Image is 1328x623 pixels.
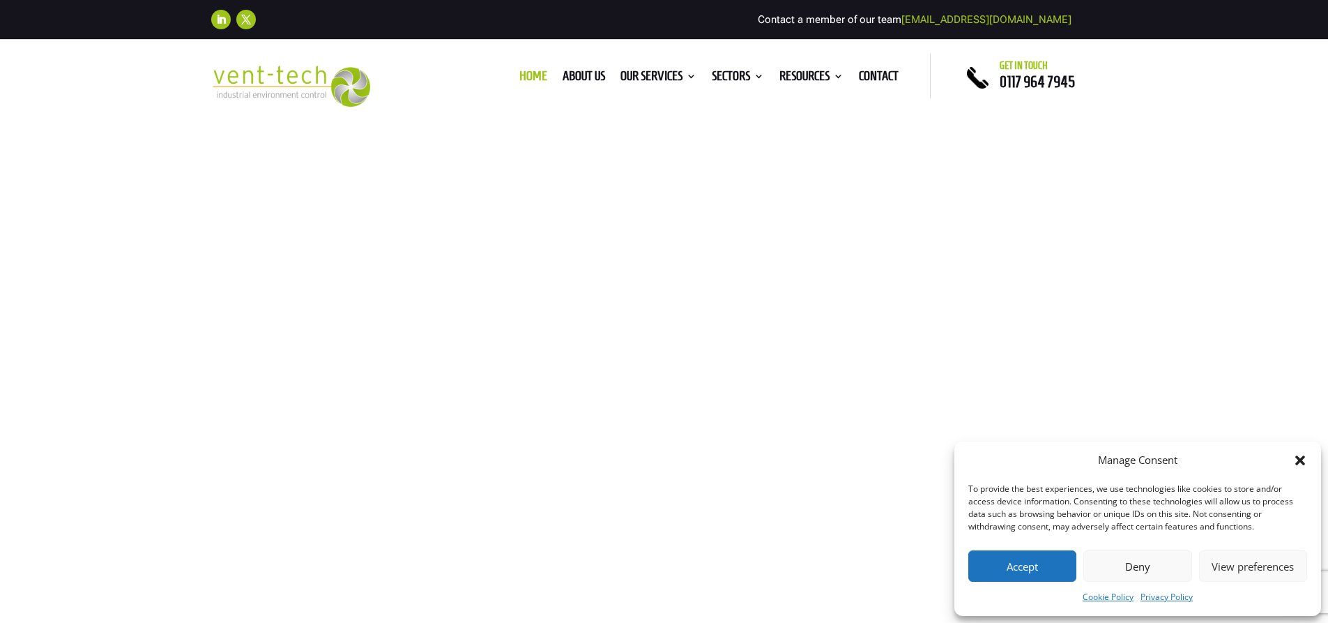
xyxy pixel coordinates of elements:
[968,550,1076,582] button: Accept
[236,10,256,29] a: Follow on X
[519,71,547,87] a: Home
[1098,452,1177,469] div: Manage Consent
[1000,60,1048,71] span: Get in touch
[211,66,371,107] img: 2023-09-27T08_35_16.549ZVENT-TECH---Clear-background
[968,483,1306,533] div: To provide the best experiences, we use technologies like cookies to store and/or access device i...
[1000,73,1075,90] a: 0117 964 7945
[1083,550,1191,582] button: Deny
[620,71,696,87] a: Our Services
[901,13,1071,26] a: [EMAIL_ADDRESS][DOMAIN_NAME]
[563,71,605,87] a: About us
[211,10,231,29] a: Follow on LinkedIn
[779,71,844,87] a: Resources
[712,71,764,87] a: Sectors
[859,71,899,87] a: Contact
[1083,589,1134,606] a: Cookie Policy
[1293,453,1307,467] div: Close dialog
[1199,550,1307,582] button: View preferences
[1140,589,1193,606] a: Privacy Policy
[758,13,1071,26] span: Contact a member of our team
